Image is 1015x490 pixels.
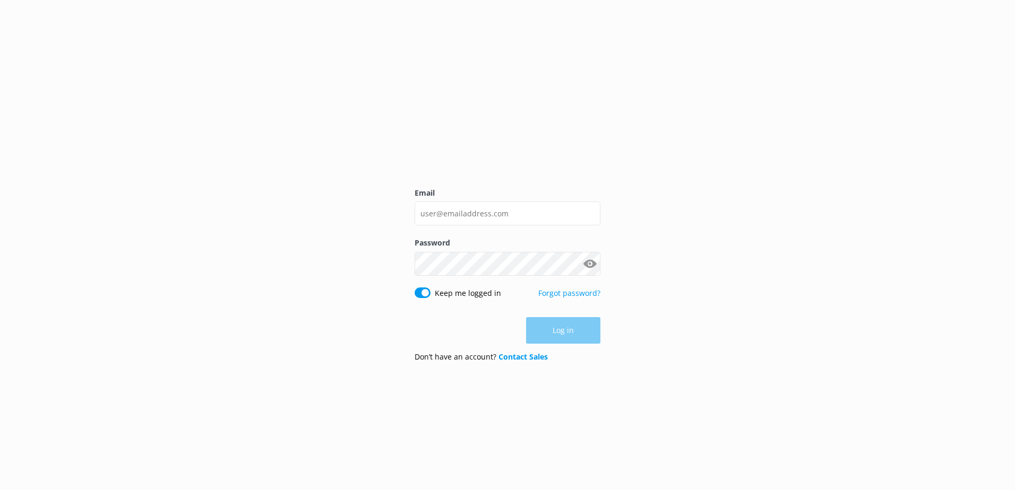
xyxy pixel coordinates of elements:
label: Email [415,187,600,199]
input: user@emailaddress.com [415,202,600,225]
a: Contact Sales [498,352,548,362]
label: Keep me logged in [435,287,501,299]
button: Show password [579,253,600,274]
a: Forgot password? [538,288,600,298]
label: Password [415,237,600,249]
p: Don’t have an account? [415,351,548,363]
